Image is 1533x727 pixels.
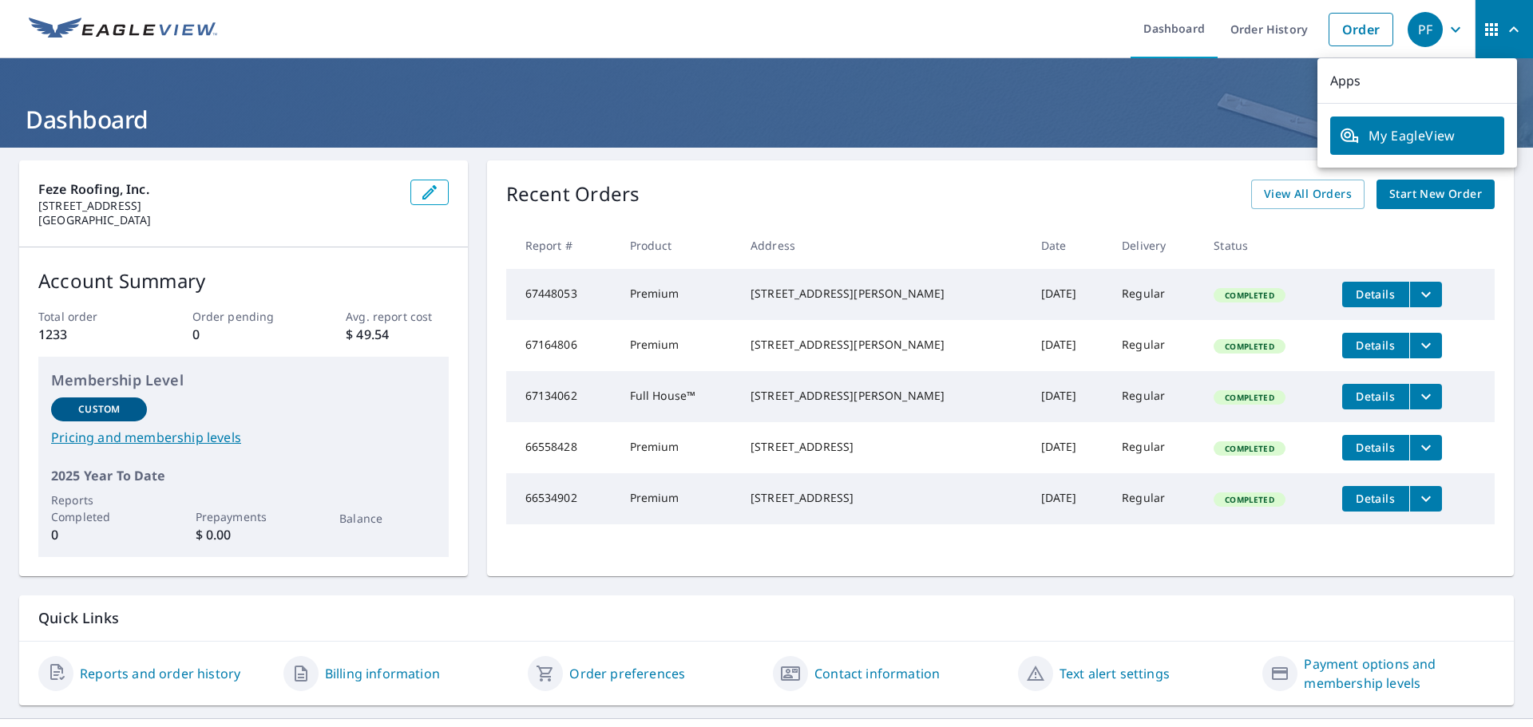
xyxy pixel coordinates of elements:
td: Premium [617,422,738,473]
td: Full House™ [617,371,738,422]
p: $ 49.54 [346,325,448,344]
th: Product [617,222,738,269]
span: Details [1352,491,1400,506]
p: Feze Roofing, Inc. [38,180,398,199]
span: Completed [1215,443,1283,454]
button: detailsBtn-67164806 [1342,333,1409,358]
span: Details [1352,338,1400,353]
p: Total order [38,308,141,325]
p: Reports Completed [51,492,147,525]
button: filesDropdownBtn-67164806 [1409,333,1442,358]
span: Completed [1215,341,1283,352]
th: Delivery [1109,222,1201,269]
div: [STREET_ADDRESS][PERSON_NAME] [751,337,1016,353]
td: [DATE] [1028,269,1110,320]
p: [STREET_ADDRESS] [38,199,398,213]
p: $ 0.00 [196,525,291,544]
p: Balance [339,510,435,527]
p: 1233 [38,325,141,344]
div: [STREET_ADDRESS][PERSON_NAME] [751,388,1016,404]
a: Pricing and membership levels [51,428,436,447]
td: Regular [1109,320,1201,371]
p: [GEOGRAPHIC_DATA] [38,213,398,227]
p: Apps [1317,58,1517,104]
span: Details [1352,286,1400,302]
td: 66534902 [506,473,617,524]
span: Completed [1215,494,1283,505]
p: Order pending [192,308,295,325]
a: Text alert settings [1060,664,1170,683]
td: [DATE] [1028,473,1110,524]
button: detailsBtn-66558428 [1342,435,1409,460]
span: Completed [1215,392,1283,403]
p: Custom [78,402,120,417]
a: Start New Order [1377,180,1495,209]
span: My EagleView [1340,126,1495,145]
a: My EagleView [1330,117,1504,155]
td: 67448053 [506,269,617,320]
th: Status [1201,222,1329,269]
td: Regular [1109,371,1201,422]
td: Regular [1109,269,1201,320]
p: 2025 Year To Date [51,466,436,485]
p: Membership Level [51,369,436,391]
a: Payment options and membership levels [1304,654,1495,693]
p: Account Summary [38,267,449,295]
button: detailsBtn-66534902 [1342,486,1409,512]
button: detailsBtn-67134062 [1342,384,1409,409]
td: [DATE] [1028,422,1110,473]
button: filesDropdownBtn-66534902 [1409,486,1442,512]
th: Address [738,222,1028,269]
span: Details [1352,440,1400,455]
div: [STREET_ADDRESS][PERSON_NAME] [751,286,1016,302]
td: 67164806 [506,320,617,371]
h1: Dashboard [19,103,1514,136]
button: filesDropdownBtn-66558428 [1409,435,1442,460]
button: filesDropdownBtn-67448053 [1409,282,1442,307]
span: Start New Order [1389,184,1482,204]
p: Quick Links [38,608,1495,628]
a: View All Orders [1251,180,1365,209]
a: Order preferences [569,664,685,683]
span: View All Orders [1264,184,1352,204]
div: [STREET_ADDRESS] [751,439,1016,455]
img: EV Logo [29,18,217,41]
span: Completed [1215,290,1283,301]
p: Prepayments [196,508,291,525]
td: 66558428 [506,422,617,473]
td: Premium [617,473,738,524]
button: filesDropdownBtn-67134062 [1409,384,1442,409]
p: 0 [51,525,147,544]
a: Contact information [814,664,940,683]
button: detailsBtn-67448053 [1342,282,1409,307]
th: Report # [506,222,617,269]
a: Order [1329,13,1393,46]
p: Avg. report cost [346,308,448,325]
a: Billing information [325,664,440,683]
td: Regular [1109,473,1201,524]
td: Premium [617,269,738,320]
td: Regular [1109,422,1201,473]
a: Reports and order history [80,664,240,683]
span: Details [1352,389,1400,404]
td: [DATE] [1028,320,1110,371]
div: [STREET_ADDRESS] [751,490,1016,506]
div: PF [1408,12,1443,47]
td: 67134062 [506,371,617,422]
p: Recent Orders [506,180,640,209]
td: Premium [617,320,738,371]
td: [DATE] [1028,371,1110,422]
th: Date [1028,222,1110,269]
p: 0 [192,325,295,344]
